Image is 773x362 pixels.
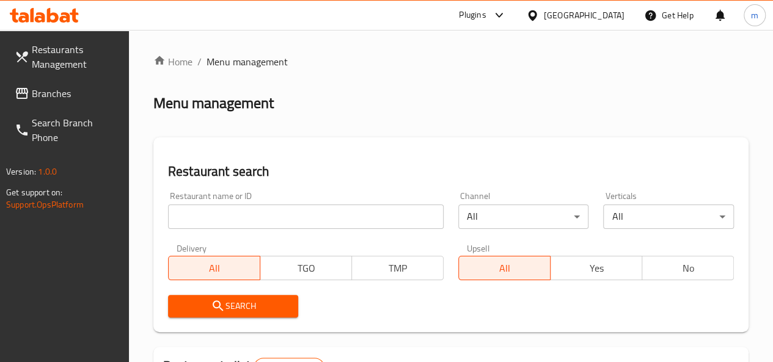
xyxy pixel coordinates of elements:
span: TGO [265,259,347,277]
h2: Restaurant search [168,162,734,181]
span: Version: [6,164,36,179]
span: m [751,9,758,22]
span: Menu management [207,54,288,69]
nav: breadcrumb [153,54,749,69]
span: Yes [555,259,637,277]
button: Yes [550,256,642,280]
button: Search [168,295,299,317]
span: Search Branch Phone [32,115,119,145]
label: Upsell [467,244,489,252]
span: Get support on: [6,184,62,200]
label: Delivery [177,244,207,252]
div: All [603,205,734,229]
span: Search [178,299,289,314]
span: Restaurants Management [32,42,119,71]
button: All [168,256,260,280]
div: All [458,205,589,229]
span: No [647,259,729,277]
span: TMP [357,259,439,277]
h2: Menu management [153,93,274,113]
span: 1.0.0 [38,164,57,179]
button: All [458,256,551,280]
a: Restaurants Management [5,35,129,79]
li: / [197,54,202,69]
input: Search for restaurant name or ID.. [168,205,444,229]
span: Branches [32,86,119,101]
div: [GEOGRAPHIC_DATA] [544,9,625,22]
button: TGO [260,256,352,280]
span: All [174,259,255,277]
a: Search Branch Phone [5,108,129,152]
button: TMP [351,256,444,280]
span: All [464,259,546,277]
a: Support.OpsPlatform [6,197,84,212]
div: Plugins [459,8,486,23]
button: No [642,256,734,280]
a: Home [153,54,192,69]
a: Branches [5,79,129,108]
